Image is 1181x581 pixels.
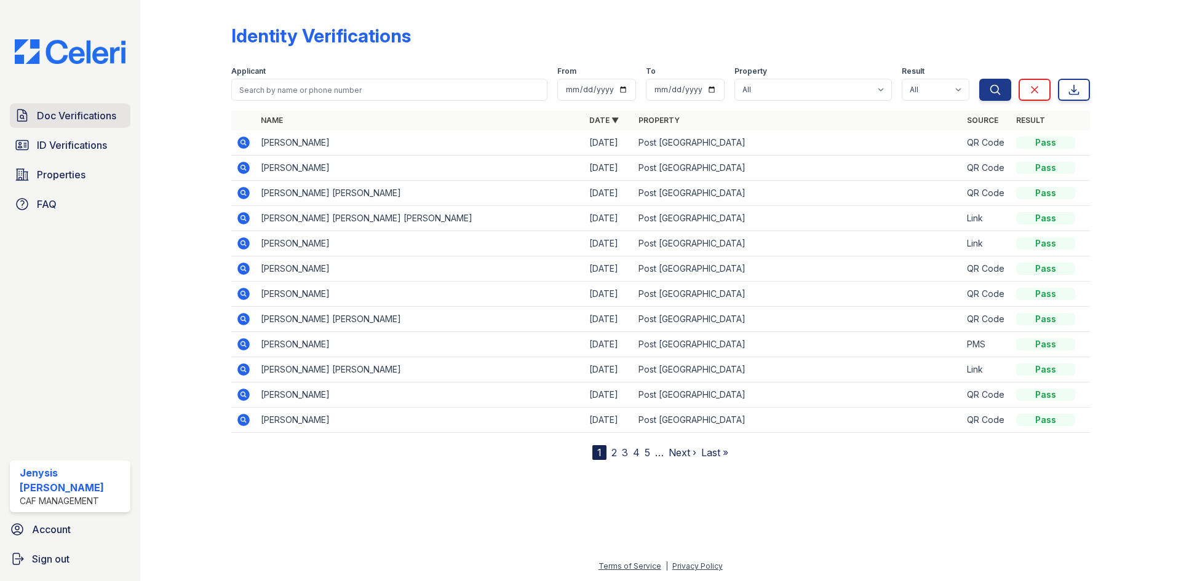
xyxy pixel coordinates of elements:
td: [DATE] [584,382,634,408]
td: [DATE] [584,408,634,433]
td: [PERSON_NAME] [256,408,584,433]
div: Pass [1016,162,1075,174]
label: Result [902,66,925,76]
td: [DATE] [584,357,634,382]
td: PMS [962,332,1011,357]
label: Applicant [231,66,266,76]
img: CE_Logo_Blue-a8612792a0a2168367f1c8372b55b34899dd931a85d93a1a3d3e32e68fde9ad4.png [5,39,135,64]
td: Post [GEOGRAPHIC_DATA] [634,231,962,256]
td: QR Code [962,307,1011,332]
td: Link [962,231,1011,256]
div: Pass [1016,263,1075,275]
td: [DATE] [584,282,634,307]
td: Post [GEOGRAPHIC_DATA] [634,382,962,408]
td: QR Code [962,282,1011,307]
div: Pass [1016,414,1075,426]
div: Jenysis [PERSON_NAME] [20,465,125,495]
span: Properties [37,167,85,182]
td: [PERSON_NAME] [256,332,584,357]
div: Pass [1016,313,1075,325]
td: Post [GEOGRAPHIC_DATA] [634,156,962,181]
a: Doc Verifications [10,103,130,128]
td: Post [GEOGRAPHIC_DATA] [634,181,962,206]
td: [PERSON_NAME] [PERSON_NAME] [256,181,584,206]
label: Property [734,66,767,76]
a: FAQ [10,192,130,216]
a: Next › [669,446,696,459]
div: Pass [1016,338,1075,350]
td: Post [GEOGRAPHIC_DATA] [634,357,962,382]
td: QR Code [962,181,1011,206]
td: [DATE] [584,307,634,332]
div: Pass [1016,363,1075,376]
td: [PERSON_NAME] [PERSON_NAME] [256,357,584,382]
td: [PERSON_NAME] [256,231,584,256]
td: Post [GEOGRAPHIC_DATA] [634,206,962,231]
div: Identity Verifications [231,25,411,47]
td: QR Code [962,130,1011,156]
div: Pass [1016,389,1075,401]
div: Pass [1016,136,1075,149]
td: QR Code [962,156,1011,181]
td: Post [GEOGRAPHIC_DATA] [634,282,962,307]
td: [DATE] [584,256,634,282]
div: Pass [1016,288,1075,300]
a: 2 [611,446,617,459]
span: … [655,445,664,460]
a: Last » [701,446,728,459]
td: [PERSON_NAME] [256,130,584,156]
td: Post [GEOGRAPHIC_DATA] [634,332,962,357]
a: Result [1016,116,1045,125]
td: [DATE] [584,206,634,231]
a: Property [638,116,680,125]
span: FAQ [37,197,57,211]
div: | [666,561,668,571]
td: [PERSON_NAME] [256,156,584,181]
td: Post [GEOGRAPHIC_DATA] [634,130,962,156]
td: Link [962,206,1011,231]
td: QR Code [962,408,1011,433]
div: Pass [1016,187,1075,199]
span: Sign out [32,551,70,566]
td: QR Code [962,256,1011,282]
a: Privacy Policy [672,561,723,571]
a: Account [5,517,135,542]
td: [DATE] [584,231,634,256]
td: [DATE] [584,181,634,206]
a: Properties [10,162,130,187]
a: ID Verifications [10,133,130,157]
td: [PERSON_NAME] [PERSON_NAME] [256,307,584,332]
a: 4 [633,446,640,459]
a: Terms of Service [598,561,661,571]
input: Search by name or phone number [231,79,547,101]
td: [DATE] [584,130,634,156]
div: Pass [1016,212,1075,224]
td: Post [GEOGRAPHIC_DATA] [634,307,962,332]
div: 1 [592,445,606,460]
td: Post [GEOGRAPHIC_DATA] [634,256,962,282]
a: Name [261,116,283,125]
span: Account [32,522,71,537]
div: Pass [1016,237,1075,250]
div: CAF Management [20,495,125,507]
a: 3 [622,446,628,459]
span: ID Verifications [37,138,107,152]
span: Doc Verifications [37,108,116,123]
td: [DATE] [584,156,634,181]
td: [PERSON_NAME] [256,382,584,408]
td: [PERSON_NAME] [256,282,584,307]
td: [PERSON_NAME] [PERSON_NAME] [PERSON_NAME] [256,206,584,231]
a: Source [967,116,998,125]
td: Post [GEOGRAPHIC_DATA] [634,408,962,433]
a: Sign out [5,547,135,571]
td: Link [962,357,1011,382]
td: [DATE] [584,332,634,357]
label: From [557,66,576,76]
td: QR Code [962,382,1011,408]
a: 5 [645,446,650,459]
td: [PERSON_NAME] [256,256,584,282]
a: Date ▼ [589,116,619,125]
label: To [646,66,656,76]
